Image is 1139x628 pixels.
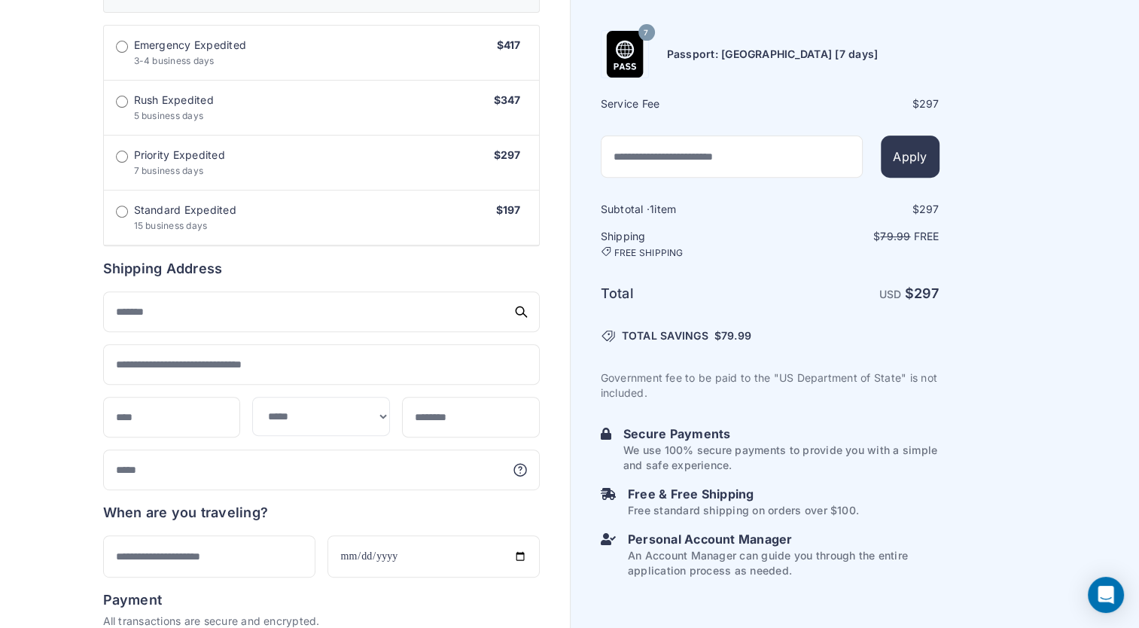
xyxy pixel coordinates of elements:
[103,502,269,523] h6: When are you traveling?
[628,548,940,578] p: An Account Manager can guide you through the entire application process as needed.
[601,283,769,304] h6: Total
[650,203,654,215] span: 1
[496,203,521,216] span: $197
[134,110,204,121] span: 5 business days
[623,425,940,443] h6: Secure Payments
[497,38,521,51] span: $417
[772,96,940,111] div: $
[601,96,769,111] h6: Service Fee
[623,443,940,473] p: We use 100% secure payments to provide you with a simple and safe experience.
[628,503,859,518] p: Free standard shipping on orders over $100.
[513,462,528,477] svg: More information
[601,229,769,259] h6: Shipping
[919,97,940,110] span: 297
[614,247,684,259] span: FREE SHIPPING
[772,202,940,217] div: $
[879,288,902,300] span: USD
[714,328,751,343] span: $
[134,93,214,108] span: Rush Expedited
[134,148,225,163] span: Priority Expedited
[134,165,204,176] span: 7 business days
[134,203,236,218] span: Standard Expedited
[880,230,910,242] span: 79.99
[103,258,540,279] h6: Shipping Address
[494,93,521,106] span: $347
[914,230,940,242] span: Free
[919,203,940,215] span: 297
[134,38,247,53] span: Emergency Expedited
[905,285,940,301] strong: $
[601,370,940,401] p: Government fee to be paid to the "US Department of State" is not included.
[622,328,708,343] span: TOTAL SAVINGS
[1088,577,1124,613] div: Open Intercom Messenger
[667,47,879,62] h6: Passport: [GEOGRAPHIC_DATA] [7 days]
[601,31,648,78] img: Product Name
[772,229,940,244] p: $
[914,285,940,301] span: 297
[103,590,540,611] h6: Payment
[644,23,648,42] span: 7
[628,530,940,548] h6: Personal Account Manager
[134,220,208,231] span: 15 business days
[134,55,215,66] span: 3-4 business days
[721,329,751,342] span: 79.99
[881,136,939,178] button: Apply
[628,485,859,503] h6: Free & Free Shipping
[494,148,521,161] span: $297
[601,202,769,217] h6: Subtotal · item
